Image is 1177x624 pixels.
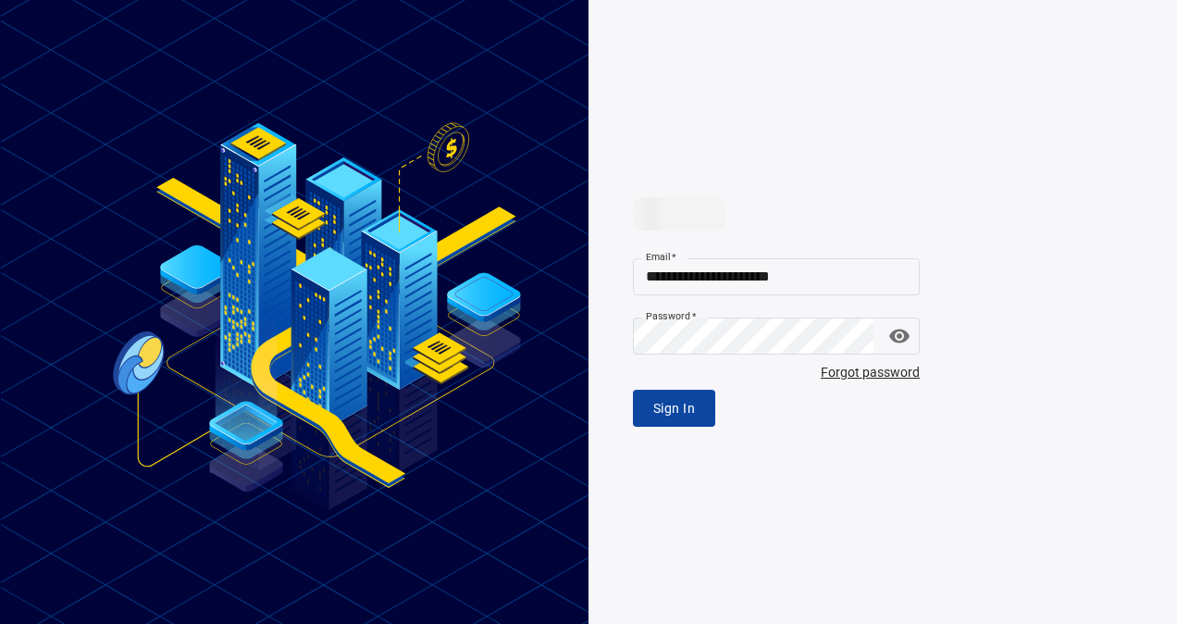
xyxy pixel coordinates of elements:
[881,318,918,355] button: toggle password visibility
[633,390,715,428] button: Sign In
[646,250,676,264] label: Email
[633,362,920,382] span: Forgot password
[646,309,697,323] label: Password
[653,397,695,420] span: Sign In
